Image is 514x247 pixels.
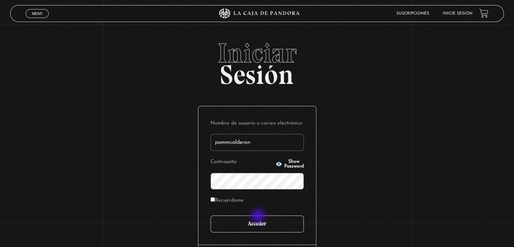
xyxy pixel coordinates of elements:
span: Menu [32,12,43,16]
span: Show Password [284,159,304,169]
a: Inicie sesión [443,12,472,16]
button: Show Password [275,159,304,169]
input: Acceder [211,216,304,232]
input: Recuérdame [211,197,215,202]
span: Cerrar [29,17,45,22]
span: Iniciar [10,40,504,67]
label: Contraseña [211,157,273,167]
h2: Sesión [10,40,504,83]
a: Suscripciones [396,12,429,16]
label: Recuérdame [211,196,244,206]
label: Nombre de usuario o correo electrónico [211,118,304,129]
a: View your shopping cart [479,9,488,18]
